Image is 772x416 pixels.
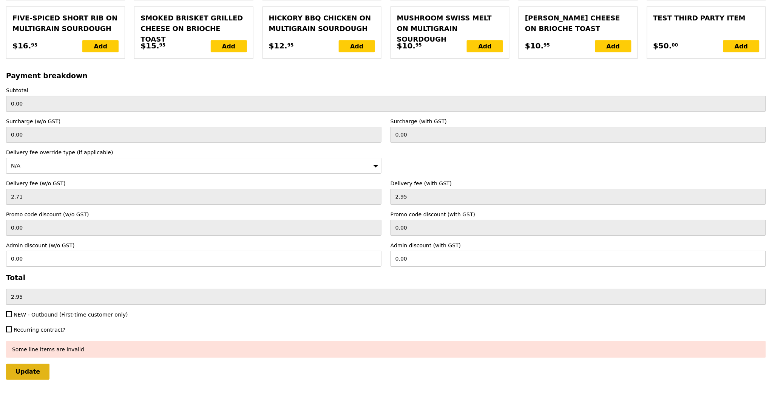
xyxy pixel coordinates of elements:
span: 95 [287,42,294,48]
span: $10. [397,40,415,51]
span: $50. [653,40,672,51]
span: $15. [141,40,159,51]
input: Update [6,364,49,380]
label: Admin discount (w/o GST) [6,242,381,249]
span: N/A [11,163,20,169]
span: $10. [525,40,543,51]
h3: Payment breakdown [6,72,766,80]
h3: Total [6,274,766,282]
div: Mushroom Swiss Melt on Multigrain Sourdough [397,13,503,45]
label: Admin discount (with GST) [391,242,766,249]
span: Some line items are invalid [12,346,84,352]
div: Five‑spiced Short Rib on Multigrain Sourdough [12,13,119,34]
span: 95 [159,42,166,48]
span: 95 [415,42,422,48]
div: Add [211,40,247,52]
input: NEW - Outbound (First-time customer only) [6,311,12,317]
div: Add [595,40,631,52]
span: 00 [672,42,678,48]
label: Promo code discount (with GST) [391,211,766,218]
label: Delivery fee (w/o GST) [6,180,381,187]
label: Surcharge (w/o GST) [6,118,381,125]
label: Delivery fee (with GST) [391,180,766,187]
div: Add [339,40,375,52]
span: 95 [544,42,550,48]
div: Smoked Brisket Grilled Cheese on Brioche Toast [141,13,247,45]
input: Recurring contract? [6,326,12,332]
span: NEW - Outbound (First-time customer only) [14,312,128,318]
div: Add [467,40,503,52]
span: Recurring contract? [14,327,65,333]
div: Add [723,40,760,52]
span: $12. [269,40,287,51]
div: Test third party item [653,13,760,23]
label: Subtotal [6,87,766,94]
span: $16. [12,40,31,51]
label: Promo code discount (w/o GST) [6,211,381,218]
label: Surcharge (with GST) [391,118,766,125]
label: Delivery fee override type (if applicable) [6,149,381,156]
div: Hickory BBQ Chicken on Multigrain Sourdough [269,13,375,34]
span: 95 [31,42,37,48]
div: Add [82,40,119,52]
div: [PERSON_NAME] Cheese on Brioche Toast [525,13,631,34]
